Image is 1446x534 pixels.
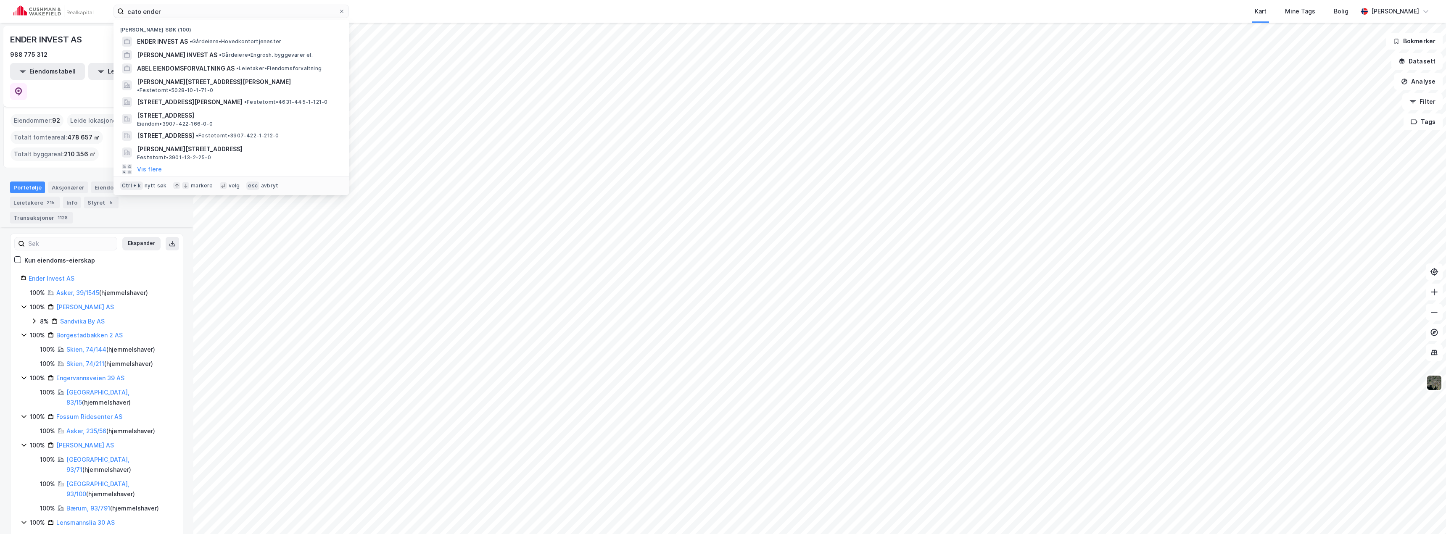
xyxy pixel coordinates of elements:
button: Leietakertabell [88,63,163,80]
div: Kun eiendoms-eierskap [24,255,95,266]
a: Asker, 235/56 [66,427,106,434]
button: Ekspander [122,237,161,250]
div: 100% [30,373,45,383]
span: [STREET_ADDRESS] [137,131,194,141]
span: 478 657 ㎡ [67,132,100,142]
span: Gårdeiere • Engrosh. byggevarer el. [219,52,313,58]
span: Eiendom • 3907-422-166-0-0 [137,121,213,127]
div: Transaksjoner [10,212,73,224]
span: [STREET_ADDRESS] [137,110,339,121]
a: Asker, 39/1545 [56,289,99,296]
button: Tags [1404,113,1443,130]
div: Eiendommer : [11,114,63,127]
span: [PERSON_NAME][STREET_ADDRESS][PERSON_NAME] [137,77,291,87]
div: Info [63,197,81,208]
div: 215 [45,198,56,207]
div: [PERSON_NAME] [1371,6,1419,16]
div: velg [229,182,240,189]
div: Totalt byggareal : [11,147,99,161]
div: 100% [30,330,45,340]
div: Kontrollprogram for chat [1404,494,1446,534]
span: [PERSON_NAME][STREET_ADDRESS] [137,144,339,154]
button: Datasett [1391,53,1443,70]
div: Styret [84,197,119,208]
div: 100% [40,455,55,465]
iframe: Chat Widget [1404,494,1446,534]
button: Bokmerker [1386,33,1443,50]
a: [GEOGRAPHIC_DATA], 83/15 [66,389,129,406]
span: Leietaker • Eiendomsforvaltning [236,65,322,72]
a: Ender Invest AS [29,275,74,282]
input: Søk [25,237,117,250]
span: Festetomt • 5028-10-1-71-0 [137,87,213,94]
span: • [137,87,140,93]
span: • [219,52,222,58]
div: 988 775 312 [10,50,47,60]
div: 100% [40,503,55,513]
span: 92 [52,116,60,126]
a: Skien, 74/211 [66,360,104,367]
div: ENDER INVEST AS [10,33,84,46]
span: Festetomt • 4631-445-1-121-0 [244,99,327,105]
div: 5 [107,198,115,207]
div: 100% [40,345,55,355]
span: • [236,65,239,71]
div: [PERSON_NAME] søk (100) [113,20,349,35]
div: Bolig [1334,6,1348,16]
a: Sandvika By AS [60,318,105,325]
div: Leietakere [10,197,60,208]
div: 1128 [56,213,69,222]
div: Leide lokasjoner : [67,114,127,127]
div: ( hjemmelshaver ) [66,345,155,355]
div: 100% [30,440,45,450]
div: esc [246,182,259,190]
button: Analyse [1394,73,1443,90]
a: Borgestadbakken 2 AS [56,331,123,339]
span: 210 356 ㎡ [64,149,95,159]
div: ( hjemmelshaver ) [66,503,159,513]
div: ( hjemmelshaver ) [66,387,173,408]
div: 100% [40,359,55,369]
span: [PERSON_NAME] INVEST AS [137,50,217,60]
div: Ctrl + k [120,182,143,190]
div: Portefølje [10,182,45,193]
div: markere [191,182,213,189]
div: 100% [30,288,45,298]
div: ( hjemmelshaver ) [66,479,173,499]
div: 100% [30,412,45,422]
div: Totalt tomteareal : [11,131,103,144]
span: • [190,38,192,45]
div: 100% [40,426,55,436]
a: Engervannsveien 39 AS [56,374,124,381]
div: avbryt [261,182,278,189]
div: Mine Tags [1285,6,1315,16]
div: 100% [40,479,55,489]
span: Gårdeiere • Hovedkontortjenester [190,38,281,45]
span: [STREET_ADDRESS][PERSON_NAME] [137,97,243,107]
a: [GEOGRAPHIC_DATA], 93/100 [66,480,129,497]
button: Filter [1402,93,1443,110]
div: ( hjemmelshaver ) [66,359,153,369]
div: ( hjemmelshaver ) [66,426,155,436]
a: [GEOGRAPHIC_DATA], 93/71 [66,456,129,473]
div: 100% [40,387,55,397]
button: Vis flere [137,164,162,174]
a: Skien, 74/144 [66,346,106,353]
div: nytt søk [145,182,167,189]
a: Bærum, 93/791 [66,505,110,512]
button: Eiendomstabell [10,63,85,80]
input: Søk på adresse, matrikkel, gårdeiere, leietakere eller personer [124,5,338,18]
div: Kart [1255,6,1267,16]
div: Eiendommer [91,182,144,193]
div: 8% [40,316,49,326]
div: 100% [30,302,45,312]
img: 9k= [1426,375,1442,391]
div: 100% [30,518,45,528]
a: Fossum Ridesenter AS [56,413,122,420]
img: cushman-wakefield-realkapital-logo.202ea83816669bd177139c58696a8fa1.svg [13,5,93,17]
a: [PERSON_NAME] AS [56,442,114,449]
a: Lensmannslia 30 AS [56,519,115,526]
div: ( hjemmelshaver ) [66,455,173,475]
span: Festetomt • 3907-422-1-212-0 [196,132,279,139]
span: ABEL EIENDOMSFORVALTNING AS [137,63,235,74]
